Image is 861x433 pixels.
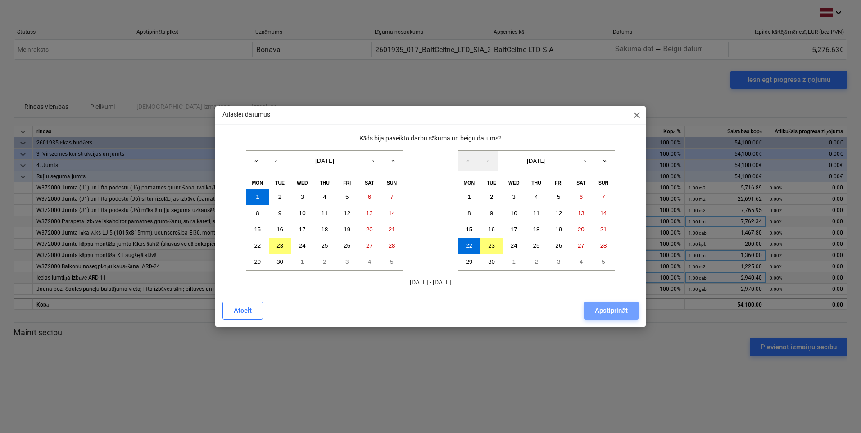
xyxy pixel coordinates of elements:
[598,180,608,185] abbr: Sunday
[313,221,336,238] button: September 18, 2025
[358,238,381,254] button: September 27, 2025
[344,210,350,216] abbr: September 12, 2025
[503,205,525,221] button: September 10, 2025
[512,194,516,200] abbr: September 3, 2025
[322,226,328,233] abbr: September 18, 2025
[254,226,261,233] abbr: September 15, 2025
[313,189,336,205] button: September 4, 2025
[256,194,259,200] abbr: September 1, 2025
[291,254,313,270] button: October 1, 2025
[578,210,585,216] abbr: September 13, 2025
[600,226,607,233] abbr: September 21, 2025
[570,205,593,221] button: September 13, 2025
[490,194,493,200] abbr: September 2, 2025
[297,180,308,185] abbr: Wednesday
[557,258,560,265] abbr: October 3, 2025
[320,180,330,185] abbr: Thursday
[322,242,328,249] abbr: September 25, 2025
[578,242,585,249] abbr: September 27, 2025
[246,151,266,171] button: «
[269,254,291,270] button: September 30, 2025
[254,242,261,249] abbr: September 22, 2025
[269,189,291,205] button: September 2, 2025
[276,242,283,249] abbr: September 23, 2025
[503,189,525,205] button: September 3, 2025
[511,226,517,233] abbr: September 17, 2025
[478,151,498,171] button: ‹
[291,189,313,205] button: September 3, 2025
[533,242,540,249] abbr: September 25, 2025
[548,189,570,205] button: September 5, 2025
[548,205,570,221] button: September 12, 2025
[291,221,313,238] button: September 17, 2025
[336,189,358,205] button: September 5, 2025
[387,180,397,185] abbr: Sunday
[602,258,605,265] abbr: October 5, 2025
[548,238,570,254] button: September 26, 2025
[458,151,478,171] button: «
[381,221,403,238] button: September 21, 2025
[275,180,285,185] abbr: Tuesday
[570,254,593,270] button: October 4, 2025
[503,254,525,270] button: October 1, 2025
[299,226,306,233] abbr: September 17, 2025
[512,258,516,265] abbr: October 1, 2025
[256,210,259,216] abbr: September 8, 2025
[363,151,383,171] button: ›
[533,210,540,216] abbr: September 11, 2025
[575,151,595,171] button: ›
[555,226,562,233] abbr: September 19, 2025
[592,221,615,238] button: September 21, 2025
[286,151,363,171] button: [DATE]
[336,205,358,221] button: September 12, 2025
[299,210,306,216] abbr: September 10, 2025
[525,221,548,238] button: September 18, 2025
[246,205,269,221] button: September 8, 2025
[525,238,548,254] button: September 25, 2025
[254,258,261,265] abbr: September 29, 2025
[600,210,607,216] abbr: September 14, 2025
[535,258,538,265] abbr: October 2, 2025
[548,254,570,270] button: October 3, 2025
[276,258,283,265] abbr: September 30, 2025
[390,258,393,265] abbr: October 5, 2025
[301,258,304,265] abbr: October 1, 2025
[525,205,548,221] button: September 11, 2025
[222,110,270,119] p: Atlasiet datumus
[592,205,615,221] button: September 14, 2025
[252,180,263,185] abbr: Monday
[555,180,562,185] abbr: Friday
[291,205,313,221] button: September 10, 2025
[580,258,583,265] abbr: October 4, 2025
[246,189,269,205] button: September 1, 2025
[322,210,328,216] abbr: September 11, 2025
[548,221,570,238] button: September 19, 2025
[343,180,351,185] abbr: Friday
[592,254,615,270] button: October 5, 2025
[313,205,336,221] button: September 11, 2025
[458,221,480,238] button: September 15, 2025
[511,242,517,249] abbr: September 24, 2025
[458,205,480,221] button: September 8, 2025
[488,242,495,249] abbr: September 23, 2025
[488,258,495,265] abbr: September 30, 2025
[269,221,291,238] button: September 16, 2025
[464,180,475,185] abbr: Monday
[358,205,381,221] button: September 13, 2025
[246,221,269,238] button: September 15, 2025
[323,258,326,265] abbr: October 2, 2025
[602,194,605,200] abbr: September 7, 2025
[531,180,541,185] abbr: Thursday
[381,254,403,270] button: October 5, 2025
[390,194,393,200] abbr: September 7, 2025
[269,238,291,254] button: September 23, 2025
[503,238,525,254] button: September 24, 2025
[525,254,548,270] button: October 2, 2025
[576,180,585,185] abbr: Saturday
[592,189,615,205] button: September 7, 2025
[358,221,381,238] button: September 20, 2025
[336,221,358,238] button: September 19, 2025
[358,254,381,270] button: October 4, 2025
[383,151,403,171] button: »
[584,302,639,320] button: Apstiprināt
